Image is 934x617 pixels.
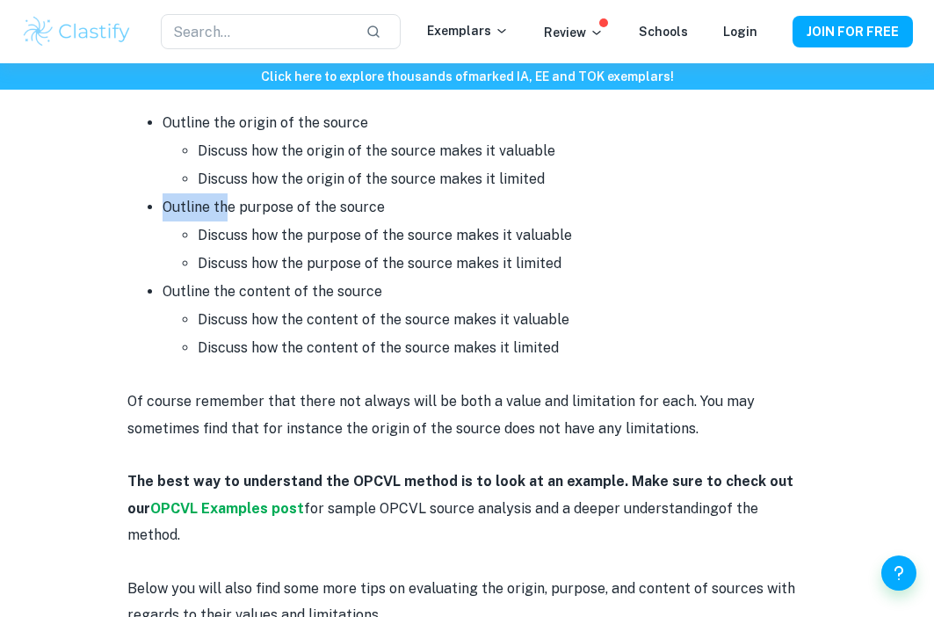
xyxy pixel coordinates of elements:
[163,193,807,278] li: Outline the purpose of the source
[198,306,807,334] li: Discuss how the content of the source makes it valuable
[127,468,807,548] p: for sample OPCVL source analysis and a deeper understanding
[544,23,604,42] p: Review
[161,14,351,49] input: Search...
[427,21,509,40] p: Exemplars
[150,500,304,517] a: OPCVL Examples post
[723,25,757,39] a: Login
[198,137,807,165] li: Discuss how the origin of the source makes it valuable
[198,165,807,193] li: Discuss how the origin of the source makes it limited
[793,16,913,47] button: JOIN FOR FREE
[881,555,916,591] button: Help and Feedback
[163,109,807,193] li: Outline the origin of the source
[198,250,807,278] li: Discuss how the purpose of the source makes it limited
[163,278,807,362] li: Outline the content of the source
[4,67,930,86] h6: Click here to explore thousands of marked IA, EE and TOK exemplars !
[639,25,688,39] a: Schools
[198,221,807,250] li: Discuss how the purpose of the source makes it valuable
[21,14,133,49] img: Clastify logo
[127,388,807,442] p: Of course remember that there not always will be both a value and limitation for each. You may so...
[198,334,807,362] li: Discuss how the content of the source makes it limited
[127,473,793,516] strong: The best way to understand the OPCVL method is to look at an example. Make sure to check out our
